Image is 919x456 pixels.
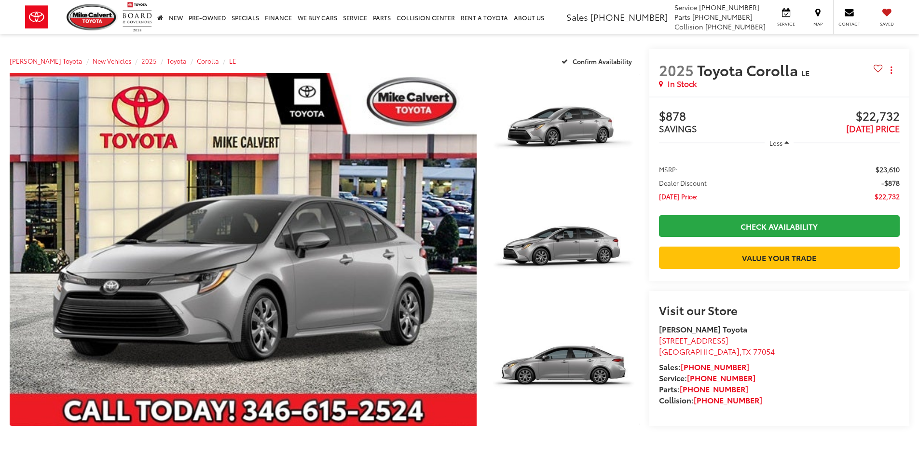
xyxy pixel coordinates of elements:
[485,311,641,428] img: 2025 Toyota Corolla LE
[10,56,82,65] a: [PERSON_NAME] Toyota
[875,192,900,201] span: $22,732
[487,312,640,427] a: Expand Photo 3
[674,22,703,31] span: Collision
[883,61,900,78] button: Actions
[681,361,749,372] a: [PHONE_NUMBER]
[485,191,641,308] img: 2025 Toyota Corolla LE
[590,11,668,23] span: [PHONE_NUMBER]
[659,215,900,237] a: Check Availability
[659,394,762,405] strong: Collision:
[765,134,794,152] button: Less
[742,345,751,357] span: TX
[846,122,900,135] span: [DATE] PRICE
[659,178,707,188] span: Dealer Discount
[659,165,678,174] span: MSRP:
[775,21,797,27] span: Service
[779,110,900,124] span: $22,732
[881,178,900,188] span: -$878
[674,12,690,22] span: Parts
[10,73,477,426] a: Expand Photo 0
[487,73,640,187] a: Expand Photo 1
[659,345,775,357] span: ,
[659,192,698,201] span: [DATE] Price:
[485,71,641,188] img: 2025 Toyota Corolla LE
[556,53,640,69] button: Confirm Availability
[566,11,588,23] span: Sales
[753,345,775,357] span: 77054
[807,21,828,27] span: Map
[769,138,782,147] span: Less
[93,56,131,65] a: New Vehicles
[229,56,236,65] a: LE
[659,59,694,80] span: 2025
[674,2,697,12] span: Service
[573,57,632,66] span: Confirm Availability
[699,2,759,12] span: [PHONE_NUMBER]
[659,122,697,135] span: SAVINGS
[659,372,755,383] strong: Service:
[659,383,748,394] strong: Parts:
[876,21,897,27] span: Saved
[197,56,219,65] a: Corolla
[680,383,748,394] a: [PHONE_NUMBER]
[697,59,801,80] span: Toyota Corolla
[659,361,749,372] strong: Sales:
[838,21,860,27] span: Contact
[67,4,118,30] img: Mike Calvert Toyota
[5,71,481,428] img: 2025 Toyota Corolla LE
[659,247,900,268] a: Value Your Trade
[659,345,740,357] span: [GEOGRAPHIC_DATA]
[891,66,892,74] span: dropdown dots
[692,12,753,22] span: [PHONE_NUMBER]
[687,372,755,383] a: [PHONE_NUMBER]
[487,193,640,307] a: Expand Photo 2
[694,394,762,405] a: [PHONE_NUMBER]
[801,67,809,78] span: LE
[668,78,697,89] span: In Stock
[659,334,728,345] span: [STREET_ADDRESS]
[167,56,187,65] a: Toyota
[659,110,780,124] span: $878
[659,334,775,357] a: [STREET_ADDRESS] [GEOGRAPHIC_DATA],TX 77054
[705,22,766,31] span: [PHONE_NUMBER]
[659,323,747,334] strong: [PERSON_NAME] Toyota
[876,165,900,174] span: $23,610
[141,56,157,65] a: 2025
[659,304,900,316] h2: Visit our Store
